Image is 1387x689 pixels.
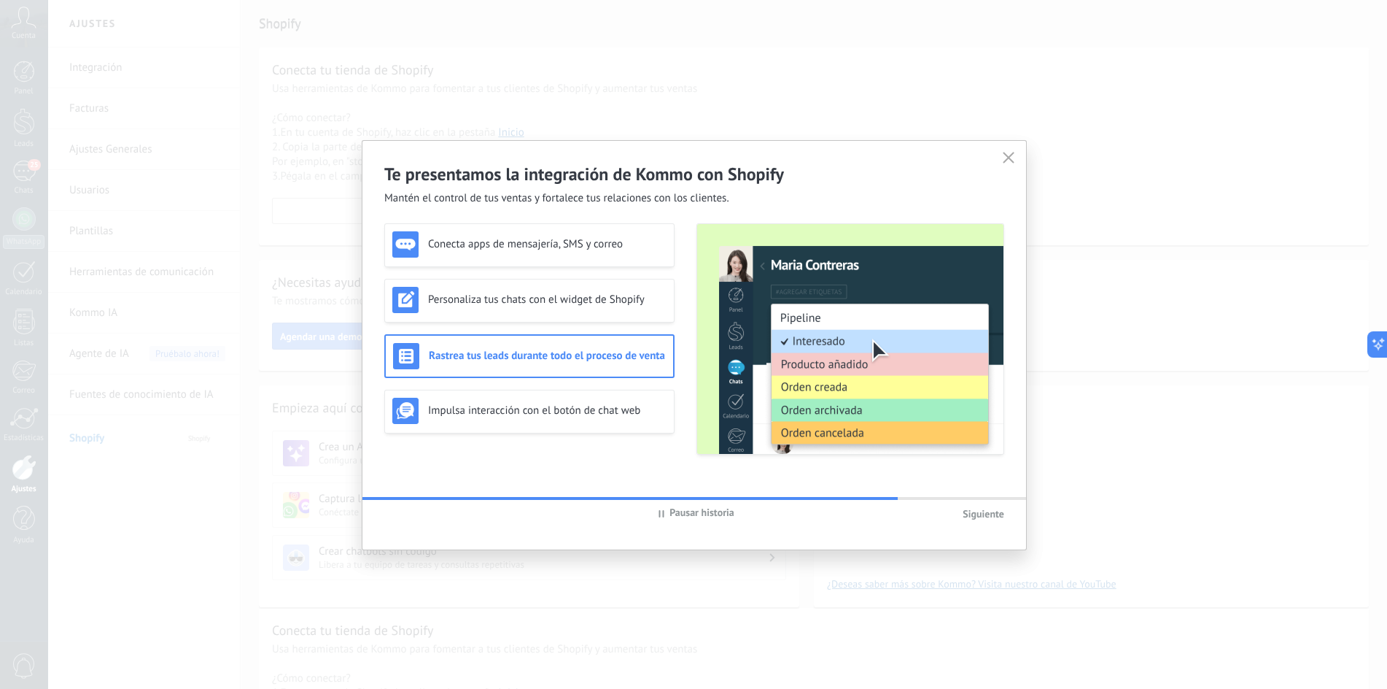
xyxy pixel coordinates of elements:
[428,293,667,307] h3: Personaliza tus chats con el widget de Shopify
[428,237,667,251] h3: Conecta apps de mensajería, SMS y correo
[654,506,734,522] button: Pausar historia
[669,506,734,522] span: Pausar historia
[384,163,1004,185] h2: Te presentamos la integración de Kommo con Shopify
[963,507,1004,520] span: Siguiente
[963,507,1004,521] button: Siguiente
[428,404,667,417] h3: Impulsa interacción con el botón de chat web
[384,191,729,206] span: Mantén el control de tus ventas y fortalece tus relaciones con los clientes.
[429,349,666,363] h3: Rastrea tus leads durante todo el proceso de venta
